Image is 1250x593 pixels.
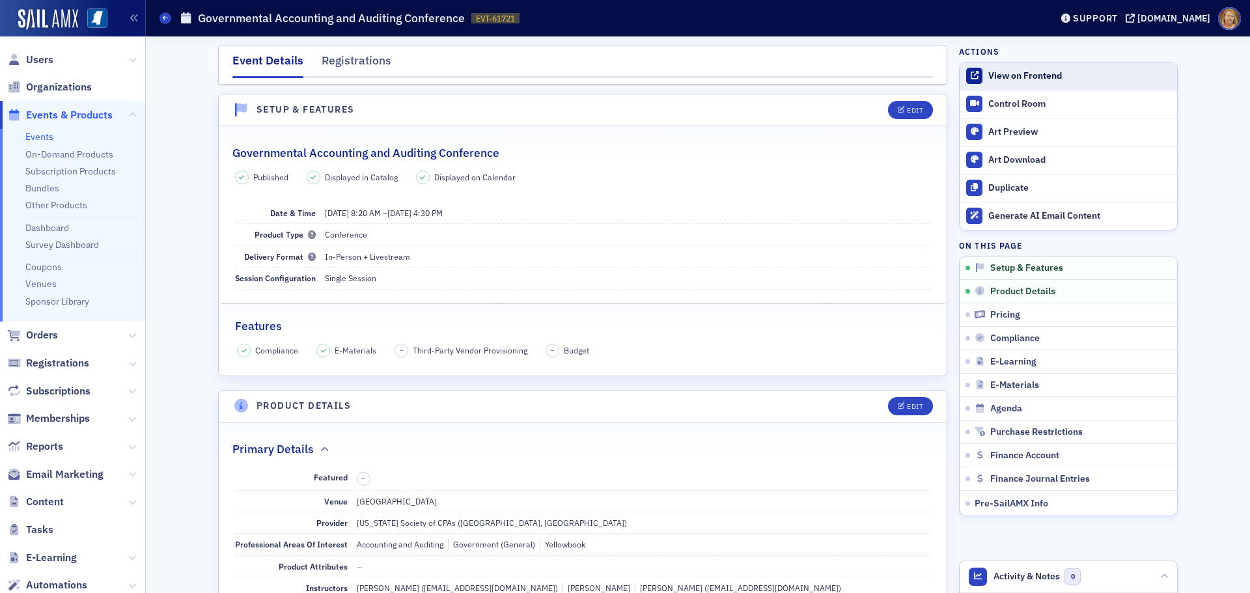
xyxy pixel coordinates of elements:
[551,346,555,355] span: –
[279,561,348,572] span: Product Attributes
[990,356,1036,368] span: E-Learning
[253,171,288,183] span: Published
[960,90,1177,118] a: Control Room
[988,182,1171,194] div: Duplicate
[325,202,931,223] dd: –
[1126,14,1215,23] button: [DOMAIN_NAME]
[244,251,316,262] span: Delivery Format
[325,251,410,262] span: In-Person + Livestream
[235,318,282,335] h2: Features
[7,578,87,592] a: Automations
[26,439,63,454] span: Reports
[413,344,527,356] span: Third-Party Vendor Provisioning
[26,578,87,592] span: Automations
[25,182,59,194] a: Bundles
[361,474,365,483] span: –
[25,148,113,160] a: On-Demand Products
[325,208,349,218] span: [DATE]
[7,467,104,482] a: Email Marketing
[448,538,535,550] div: Government (General)
[87,8,107,29] img: SailAMX
[959,240,1178,251] h4: On this page
[325,273,376,283] span: Single Session
[993,570,1060,583] span: Activity & Notes
[357,496,437,506] span: [GEOGRAPHIC_DATA]
[888,397,933,415] button: Edit
[7,384,90,398] a: Subscriptions
[400,346,404,355] span: –
[413,208,443,218] time: 4:30 PM
[988,210,1171,222] div: Generate AI Email Content
[26,467,104,482] span: Email Marketing
[26,551,77,565] span: E-Learning
[7,53,53,67] a: Users
[235,539,348,549] span: Professional Areas Of Interest
[232,441,314,458] h2: Primary Details
[7,439,63,454] a: Reports
[7,495,64,509] a: Content
[1064,568,1081,585] span: 0
[960,118,1177,146] a: Art Preview
[257,399,351,413] h4: Product Details
[232,145,499,161] h2: Governmental Accounting and Auditing Conference
[1218,7,1241,30] span: Profile
[198,10,465,26] h1: Governmental Accounting and Auditing Conference
[907,107,923,114] div: Edit
[26,80,92,94] span: Organizations
[357,517,627,528] span: [US_STATE] Society of CPAs ([GEOGRAPHIC_DATA], [GEOGRAPHIC_DATA])
[18,9,78,30] img: SailAMX
[988,98,1171,110] div: Control Room
[387,208,411,218] span: [DATE]
[7,108,113,122] a: Events & Products
[990,333,1040,344] span: Compliance
[476,13,515,24] span: EVT-61721
[325,229,367,240] span: Conference
[7,328,58,342] a: Orders
[25,199,87,211] a: Other Products
[25,296,89,307] a: Sponsor Library
[960,62,1177,90] a: View on Frontend
[990,473,1090,485] span: Finance Journal Entries
[26,356,89,370] span: Registrations
[990,286,1055,297] span: Product Details
[7,80,92,94] a: Organizations
[255,229,316,240] span: Product Type
[1073,12,1118,24] div: Support
[960,146,1177,174] a: Art Download
[255,344,298,356] span: Compliance
[314,472,348,482] span: Featured
[316,517,348,528] span: Provider
[1137,12,1210,24] div: [DOMAIN_NAME]
[25,222,69,234] a: Dashboard
[975,497,1048,509] span: Pre-SailAMX Info
[540,538,585,550] div: Yellowbook
[990,403,1022,415] span: Agenda
[7,356,89,370] a: Registrations
[232,52,303,78] div: Event Details
[434,171,516,183] span: Displayed on Calendar
[960,174,1177,202] button: Duplicate
[235,273,316,283] span: Session Configuration
[888,101,933,119] button: Edit
[7,551,77,565] a: E-Learning
[26,495,64,509] span: Content
[988,70,1171,82] div: View on Frontend
[990,309,1020,321] span: Pricing
[990,262,1063,274] span: Setup & Features
[26,523,53,537] span: Tasks
[26,108,113,122] span: Events & Products
[988,154,1171,166] div: Art Download
[351,208,381,218] time: 8:20 AM
[990,426,1083,438] span: Purchase Restrictions
[78,8,107,31] a: View Homepage
[25,131,53,143] a: Events
[25,261,62,273] a: Coupons
[7,523,53,537] a: Tasks
[322,52,391,76] div: Registrations
[990,450,1059,462] span: Finance Account
[325,171,398,183] span: Displayed in Catalog
[26,328,58,342] span: Orders
[25,165,116,177] a: Subscription Products
[270,208,316,218] span: Date & Time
